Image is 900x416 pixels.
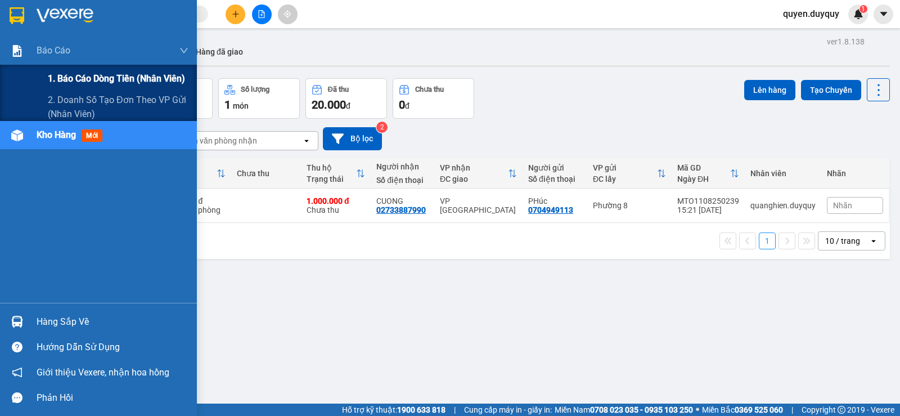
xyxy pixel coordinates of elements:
[12,392,22,403] span: message
[827,35,865,48] div: ver 1.8.138
[11,316,23,328] img: warehouse-icon
[376,176,429,185] div: Số điện thoại
[166,159,231,189] th: Toggle SortBy
[37,314,188,330] div: Hàng sắp về
[825,235,860,247] div: 10 / trang
[232,10,240,18] span: plus
[187,38,252,65] button: Hàng đã giao
[677,196,739,205] div: MTO1108250239
[750,201,816,210] div: quanghien.duyquy
[224,98,231,111] span: 1
[801,80,861,100] button: Tạo Chuyến
[434,159,523,189] th: Toggle SortBy
[11,45,23,57] img: solution-icon
[12,342,22,352] span: question-circle
[307,163,356,172] div: Thu hộ
[528,205,573,214] div: 0704949113
[172,196,226,205] div: 20.000 đ
[307,196,365,205] div: 1.000.000 đ
[677,175,730,184] div: Ngày ĐH
[750,169,816,178] div: Nhân viên
[528,175,582,184] div: Số điện thoại
[172,205,226,214] div: Tại văn phòng
[233,101,249,110] span: món
[37,390,188,406] div: Phản hồi
[37,43,70,57] span: Báo cáo
[376,162,429,171] div: Người nhận
[82,129,102,142] span: mới
[874,5,893,24] button: caret-down
[593,175,657,184] div: ĐC lấy
[672,159,745,189] th: Toggle SortBy
[302,136,311,145] svg: open
[464,404,552,416] span: Cung cấp máy in - giấy in:
[241,86,269,93] div: Số lượng
[305,78,387,119] button: Đã thu20.000đ
[833,201,852,210] span: Nhãn
[346,101,350,110] span: đ
[218,78,300,119] button: Số lượng1món
[774,7,848,21] span: quyen.duyquy
[179,46,188,55] span: down
[590,405,693,414] strong: 0708 023 035 - 0935 103 250
[376,122,388,133] sup: 2
[702,404,783,416] span: Miền Bắc
[397,405,445,414] strong: 1900 633 818
[853,9,863,19] img: icon-new-feature
[528,196,582,205] div: PHúc
[376,205,426,214] div: 02733887990
[759,232,776,249] button: 1
[415,86,444,93] div: Chưa thu
[454,404,456,416] span: |
[48,71,185,86] span: 1. Báo cáo dòng tiền (nhân viên)
[528,163,582,172] div: Người gửi
[48,93,188,121] span: 2. Doanh số tạo đơn theo VP gửi (nhân viên)
[587,159,672,189] th: Toggle SortBy
[11,129,23,141] img: warehouse-icon
[791,404,793,416] span: |
[328,86,349,93] div: Đã thu
[393,78,474,119] button: Chưa thu0đ
[827,169,883,178] div: Nhãn
[252,5,272,24] button: file-add
[677,163,730,172] div: Mã GD
[342,404,445,416] span: Hỗ trợ kỹ thuật:
[237,169,295,178] div: Chưa thu
[859,5,867,13] sup: 1
[12,367,22,378] span: notification
[838,406,845,414] span: copyright
[307,196,365,214] div: Chưa thu
[10,7,24,24] img: logo-vxr
[301,159,371,189] th: Toggle SortBy
[861,5,865,13] span: 1
[735,405,783,414] strong: 0369 525 060
[283,10,291,18] span: aim
[258,10,265,18] span: file-add
[399,98,405,111] span: 0
[376,196,429,205] div: CUONG
[593,163,657,172] div: VP gửi
[312,98,346,111] span: 20.000
[555,404,693,416] span: Miền Nam
[869,236,878,245] svg: open
[37,365,169,379] span: Giới thiệu Vexere, nhận hoa hồng
[593,201,666,210] div: Phường 8
[278,5,298,24] button: aim
[677,205,739,214] div: 15:21 [DATE]
[37,339,188,356] div: Hướng dẫn sử dụng
[440,175,508,184] div: ĐC giao
[440,163,508,172] div: VP nhận
[37,129,76,140] span: Kho hàng
[323,127,382,150] button: Bộ lọc
[744,80,795,100] button: Lên hàng
[440,196,517,214] div: VP [GEOGRAPHIC_DATA]
[226,5,245,24] button: plus
[307,175,356,184] div: Trạng thái
[879,9,889,19] span: caret-down
[405,101,409,110] span: đ
[179,135,257,146] div: Chọn văn phòng nhận
[696,408,699,412] span: ⚪️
